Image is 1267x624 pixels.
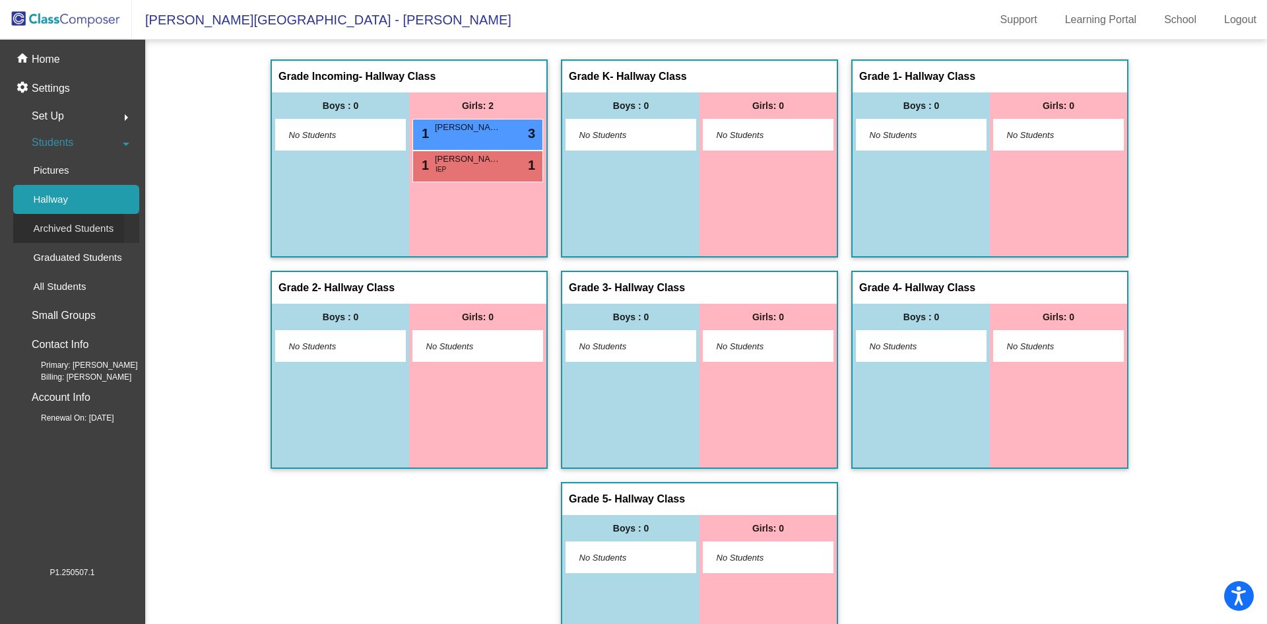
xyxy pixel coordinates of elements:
[859,281,899,295] span: Grade 4
[990,304,1127,330] div: Girls: 0
[32,81,70,96] p: Settings
[32,306,96,325] p: Small Groups
[569,70,610,83] span: Grade K
[435,121,501,134] span: [PERSON_NAME]
[1214,9,1267,30] a: Logout
[278,70,359,83] span: Grade Incoming
[579,129,662,142] span: No Students
[699,92,837,119] div: Girls: 0
[528,123,535,143] span: 3
[990,9,1048,30] a: Support
[1007,340,1089,353] span: No Students
[16,81,32,96] mat-icon: settings
[16,52,32,67] mat-icon: home
[118,110,134,125] mat-icon: arrow_right
[33,250,121,265] p: Graduated Students
[132,9,511,30] span: [PERSON_NAME][GEOGRAPHIC_DATA] - [PERSON_NAME]
[318,281,395,295] span: - Hallway Class
[859,70,899,83] span: Grade 1
[289,129,372,142] span: No Students
[870,340,952,353] span: No Students
[562,304,699,330] div: Boys : 0
[436,164,446,174] span: IEP
[608,281,686,295] span: - Hallway Class
[608,493,686,506] span: - Hallway Class
[409,304,546,330] div: Girls: 0
[699,304,837,330] div: Girls: 0
[562,92,699,119] div: Boys : 0
[899,70,976,83] span: - Hallway Class
[717,340,799,353] span: No Students
[272,304,409,330] div: Boys : 0
[435,153,501,166] span: [PERSON_NAME]
[359,70,436,83] span: - Hallway Class
[418,126,429,141] span: 1
[1153,9,1207,30] a: School
[20,412,114,424] span: Renewal On: [DATE]
[33,279,86,295] p: All Students
[610,70,687,83] span: - Hallway Class
[409,92,546,119] div: Girls: 2
[289,340,372,353] span: No Students
[990,92,1127,119] div: Girls: 0
[717,551,799,565] span: No Students
[278,281,318,295] span: Grade 2
[32,107,64,125] span: Set Up
[717,129,799,142] span: No Students
[1055,9,1148,30] a: Learning Portal
[33,221,114,236] p: Archived Students
[569,281,608,295] span: Grade 3
[33,191,68,207] p: Hallway
[32,335,88,354] p: Contact Info
[853,92,990,119] div: Boys : 0
[853,304,990,330] div: Boys : 0
[870,129,952,142] span: No Students
[33,162,69,178] p: Pictures
[118,136,134,152] mat-icon: arrow_drop_down
[699,515,837,541] div: Girls: 0
[32,52,60,67] p: Home
[20,359,138,371] span: Primary: [PERSON_NAME]
[20,371,131,383] span: Billing: [PERSON_NAME]
[579,551,662,565] span: No Students
[272,92,409,119] div: Boys : 0
[32,388,90,407] p: Account Info
[579,340,662,353] span: No Students
[418,158,429,172] span: 1
[899,281,976,295] span: - Hallway Class
[32,133,73,152] span: Students
[569,493,608,506] span: Grade 5
[426,340,509,353] span: No Students
[562,515,699,541] div: Boys : 0
[1007,129,1089,142] span: No Students
[528,155,535,175] span: 1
